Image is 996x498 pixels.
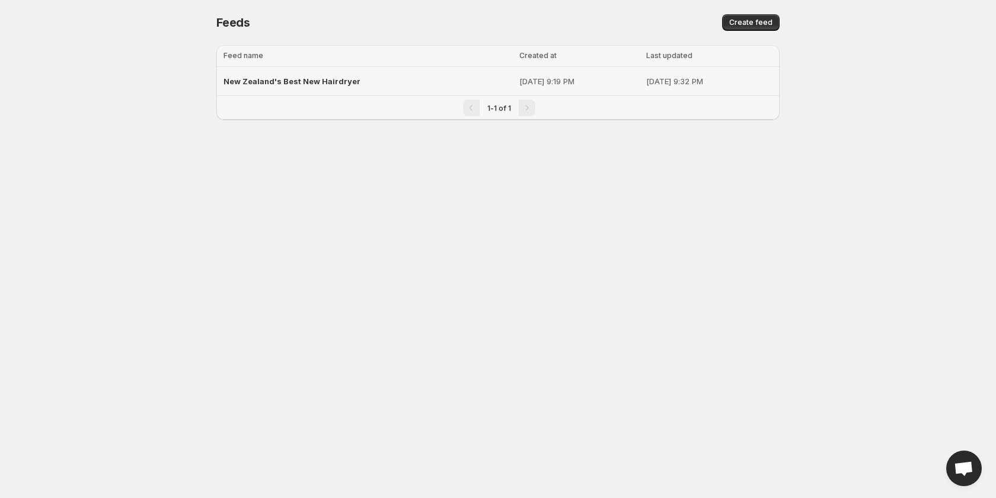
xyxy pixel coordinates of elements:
[646,75,772,87] p: [DATE] 9:32 PM
[519,75,639,87] p: [DATE] 9:19 PM
[216,95,780,120] nav: Pagination
[224,76,360,86] span: New Zealand's Best New Hairdryer
[519,51,557,60] span: Created at
[646,51,692,60] span: Last updated
[224,51,263,60] span: Feed name
[729,18,772,27] span: Create feed
[946,451,982,486] a: Open chat
[216,15,250,30] span: Feeds
[722,14,780,31] button: Create feed
[487,104,511,113] span: 1-1 of 1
